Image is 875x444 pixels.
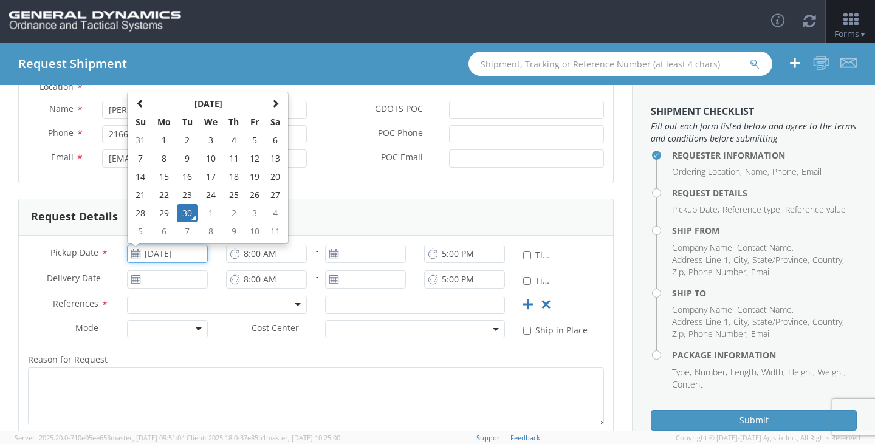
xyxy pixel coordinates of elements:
[130,113,151,131] th: Su
[198,222,224,241] td: 8
[672,242,734,254] li: Company Name
[49,103,74,114] span: Name
[523,277,531,285] input: Time Definite
[177,222,198,241] td: 7
[130,149,151,168] td: 7
[752,254,809,266] li: State/Province
[244,204,265,222] td: 3
[672,328,685,340] li: Zip
[812,254,844,266] li: Country
[271,99,280,108] span: Next Month
[47,272,101,286] span: Delivery Date
[265,149,286,168] td: 13
[752,316,809,328] li: State/Province
[672,366,691,378] li: Type
[737,304,794,316] li: Contact Name
[198,113,224,131] th: We
[523,273,554,287] label: Time Definite
[672,289,857,298] h4: Ship To
[48,127,74,138] span: Phone
[75,322,98,333] span: Mode
[198,149,224,168] td: 10
[223,149,244,168] td: 11
[468,52,772,76] input: Shipment, Tracking or Reference Number (at least 4 chars)
[53,298,98,309] span: References
[265,168,286,186] td: 20
[9,11,181,32] img: gd-ots-0c3321f2eb4c994f95cb.png
[198,186,224,204] td: 24
[672,166,742,178] li: Ordering Location
[177,149,198,168] td: 9
[375,103,423,117] span: GDOTS POC
[688,266,748,278] li: Phone Number
[187,433,340,442] span: Client: 2025.18.0-37e85b1
[223,168,244,186] td: 18
[651,120,857,145] span: Fill out each form listed below and agree to the terms and conditions before submitting
[244,222,265,241] td: 10
[761,366,785,378] li: Width
[733,254,749,266] li: City
[737,242,794,254] li: Contact Name
[177,204,198,222] td: 30
[722,203,782,216] li: Reference type
[651,106,857,117] h3: Shipment Checklist
[695,366,727,378] li: Number
[672,151,857,160] h4: Requester Information
[672,203,719,216] li: Pickup Date
[801,166,822,178] li: Email
[476,433,503,442] a: Support
[523,323,590,336] label: Ship in Place
[672,254,730,266] li: Address Line 1
[223,113,244,131] th: Th
[265,204,286,222] td: 4
[244,168,265,186] td: 19
[265,113,286,131] th: Sa
[266,433,340,442] span: master, [DATE] 10:25:00
[223,186,244,204] td: 25
[136,99,145,108] span: Previous Month
[252,322,299,336] span: Cost Center
[676,433,860,443] span: Copyright © [DATE]-[DATE] Agistix Inc., All Rights Reserved
[198,168,224,186] td: 17
[672,350,857,360] h4: Package Information
[523,247,554,261] label: Time Definite
[733,316,749,328] li: City
[244,113,265,131] th: Fr
[381,151,423,165] span: POC Email
[198,204,224,222] td: 1
[223,204,244,222] td: 2
[151,131,177,149] td: 1
[523,251,531,259] input: Time Definite
[111,433,185,442] span: master, [DATE] 09:51:04
[151,204,177,222] td: 29
[772,166,798,178] li: Phone
[130,131,151,149] td: 31
[244,186,265,204] td: 26
[834,28,866,39] span: Forms
[177,168,198,186] td: 16
[223,131,244,149] td: 4
[18,57,127,70] h4: Request Shipment
[751,266,771,278] li: Email
[672,316,730,328] li: Address Line 1
[818,366,846,378] li: Weight
[672,188,857,197] h4: Request Details
[788,366,815,378] li: Height
[151,186,177,204] td: 22
[31,211,118,223] h3: Request Details
[265,131,286,149] td: 6
[265,222,286,241] td: 11
[130,186,151,204] td: 21
[223,222,244,241] td: 9
[672,304,734,316] li: Company Name
[672,266,685,278] li: Zip
[198,131,224,149] td: 3
[151,168,177,186] td: 15
[151,95,265,113] th: Select Month
[151,113,177,131] th: Mo
[130,204,151,222] td: 28
[28,353,108,365] span: Reason for Request
[50,247,98,258] span: Pickup Date
[244,131,265,149] td: 5
[859,29,866,39] span: ▼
